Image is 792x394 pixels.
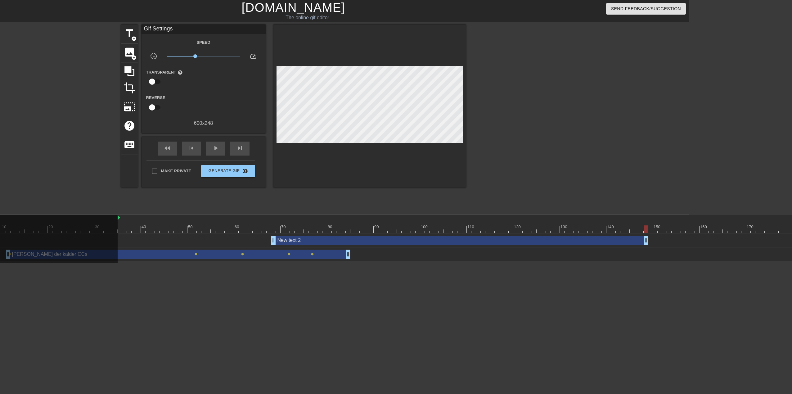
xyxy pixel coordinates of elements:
span: add_circle [131,55,137,60]
span: lens [195,253,197,256]
div: 170 [747,224,754,230]
label: Reverse [146,95,165,101]
div: 40 [142,224,147,230]
div: 140 [607,224,615,230]
button: Generate Gif [201,165,255,177]
div: 600 x 248 [142,120,266,127]
span: speed [250,52,257,60]
span: drag_handle [345,251,351,257]
span: play_arrow [212,144,219,152]
span: help [124,120,135,132]
span: skip_previous [188,144,195,152]
span: slow_motion_video [150,52,157,60]
span: title [124,27,135,39]
button: Send Feedback/Suggestion [606,3,686,15]
div: 50 [188,224,194,230]
div: 120 [514,224,522,230]
div: 160 [700,224,708,230]
label: Speed [196,39,210,46]
div: 130 [560,224,568,230]
span: fast_rewind [164,144,171,152]
div: 100 [421,224,429,230]
span: Generate Gif [204,167,252,175]
span: skip_next [236,144,244,152]
span: Send Feedback/Suggestion [611,5,681,13]
div: 150 [654,224,661,230]
span: drag_handle [270,237,277,243]
a: [DOMAIN_NAME] [241,1,345,14]
span: add_circle [131,36,137,41]
span: crop [124,82,135,94]
span: drag_handle [643,237,649,243]
div: 60 [235,224,240,230]
div: The online gif editor [164,14,451,21]
span: image [124,46,135,58]
div: 90 [374,224,380,230]
span: Make Private [161,168,191,174]
div: Gif Settings [142,25,266,34]
div: 80 [328,224,333,230]
span: keyboard [124,139,135,151]
div: 70 [281,224,287,230]
span: photo_size_select_large [124,101,135,113]
span: lens [288,253,290,256]
span: lens [311,253,314,256]
span: lens [241,253,244,256]
span: double_arrow [241,167,249,175]
div: 110 [467,224,475,230]
label: Transparent [146,69,183,75]
span: help [178,70,183,75]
